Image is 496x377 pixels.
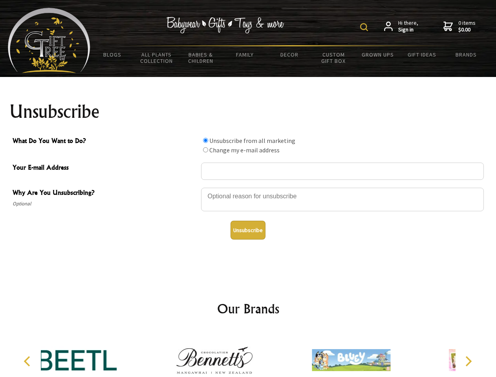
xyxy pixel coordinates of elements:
a: Gift Ideas [400,46,444,63]
strong: Sign in [398,26,418,33]
a: Grown Ups [355,46,400,63]
a: All Plants Collection [135,46,179,69]
span: What Do You Want to Do? [13,136,197,147]
span: Hi there, [398,20,418,33]
span: Why Are You Unsubscribing? [13,188,197,199]
button: Previous [20,353,37,370]
button: Unsubscribe [231,221,265,240]
span: 0 items [458,19,476,33]
a: 0 items$0.00 [443,20,476,33]
a: Decor [267,46,311,63]
textarea: Why Are You Unsubscribing? [201,188,484,211]
a: Babies & Children [179,46,223,69]
a: Custom Gift Box [311,46,356,69]
button: Next [459,353,477,370]
span: Optional [13,199,197,209]
input: What Do You Want to Do? [203,147,208,152]
img: Babyware - Gifts - Toys and more... [8,8,90,73]
h1: Unsubscribe [9,102,487,121]
input: What Do You Want to Do? [203,138,208,143]
a: BLOGS [90,46,135,63]
a: Brands [444,46,489,63]
span: Your E-mail Address [13,163,197,174]
a: Family [223,46,267,63]
label: Change my e-mail address [209,146,280,154]
img: Babywear - Gifts - Toys & more [167,17,284,33]
strong: $0.00 [458,26,476,33]
input: Your E-mail Address [201,163,484,180]
img: product search [360,23,368,31]
h2: Our Brands [16,299,481,318]
a: Hi there,Sign in [384,20,418,33]
label: Unsubscribe from all marketing [209,137,295,145]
